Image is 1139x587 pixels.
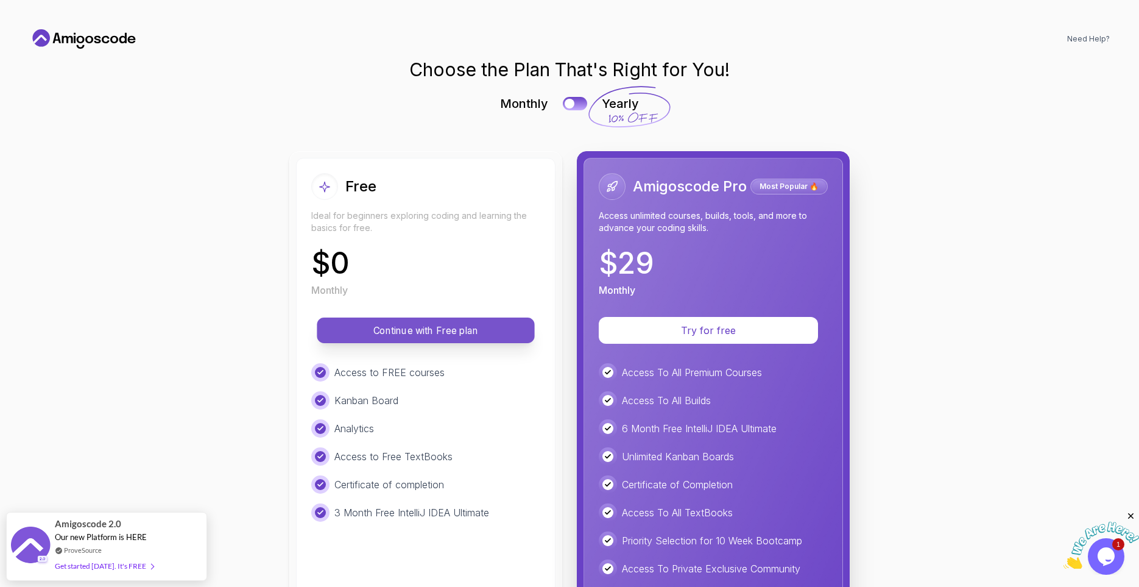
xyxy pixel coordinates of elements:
[1063,511,1139,569] iframe: chat widget
[311,210,540,234] p: Ideal for beginners exploring coding and learning the basics for free.
[599,210,828,234] p: Access unlimited courses, builds, tools, and more to advance your coding skills.
[311,249,350,278] p: $ 0
[622,561,800,576] p: Access To Private Exclusive Community
[331,324,521,338] p: Continue with Free plan
[409,59,730,80] h1: Choose the Plan That's Right for You!
[622,365,762,380] p: Access To All Premium Courses
[64,545,102,555] a: ProveSource
[334,421,374,436] p: Analytics
[599,249,654,278] p: $ 29
[613,323,803,338] p: Try for free
[1067,34,1110,44] a: Need Help?
[599,283,635,297] p: Monthly
[311,283,348,297] p: Monthly
[500,95,548,112] p: Monthly
[622,533,802,548] p: Priority Selection for 10 Week Bootcamp
[11,527,51,566] img: provesource social proof notification image
[622,477,733,492] p: Certificate of Completion
[334,365,445,380] p: Access to FREE courses
[633,177,747,196] h2: Amigoscode Pro
[55,559,153,573] div: Get started [DATE]. It's FREE
[752,180,826,193] p: Most Popular 🔥
[622,393,711,408] p: Access To All Builds
[622,421,777,436] p: 6 Month Free IntelliJ IDEA Ultimate
[334,393,398,408] p: Kanban Board
[317,318,534,343] button: Continue with Free plan
[55,532,147,542] span: Our new Platform is HERE
[345,177,376,196] h2: Free
[599,317,818,344] button: Try for free
[55,517,121,531] span: Amigoscode 2.0
[334,505,489,520] p: 3 Month Free IntelliJ IDEA Ultimate
[29,29,139,49] a: Home link
[622,449,734,464] p: Unlimited Kanban Boards
[622,505,733,520] p: Access To All TextBooks
[334,449,453,464] p: Access to Free TextBooks
[334,477,444,492] p: Certificate of completion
